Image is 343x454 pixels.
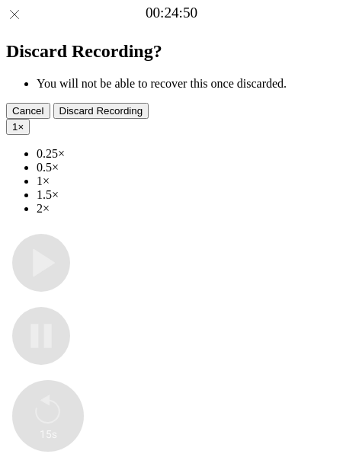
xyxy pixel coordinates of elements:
[37,161,337,174] li: 0.5×
[6,119,30,135] button: 1×
[6,103,50,119] button: Cancel
[37,77,337,91] li: You will not be able to recover this once discarded.
[37,147,337,161] li: 0.25×
[6,41,337,62] h2: Discard Recording?
[37,174,337,188] li: 1×
[146,5,197,21] a: 00:24:50
[37,202,337,216] li: 2×
[53,103,149,119] button: Discard Recording
[12,121,18,133] span: 1
[37,188,337,202] li: 1.5×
